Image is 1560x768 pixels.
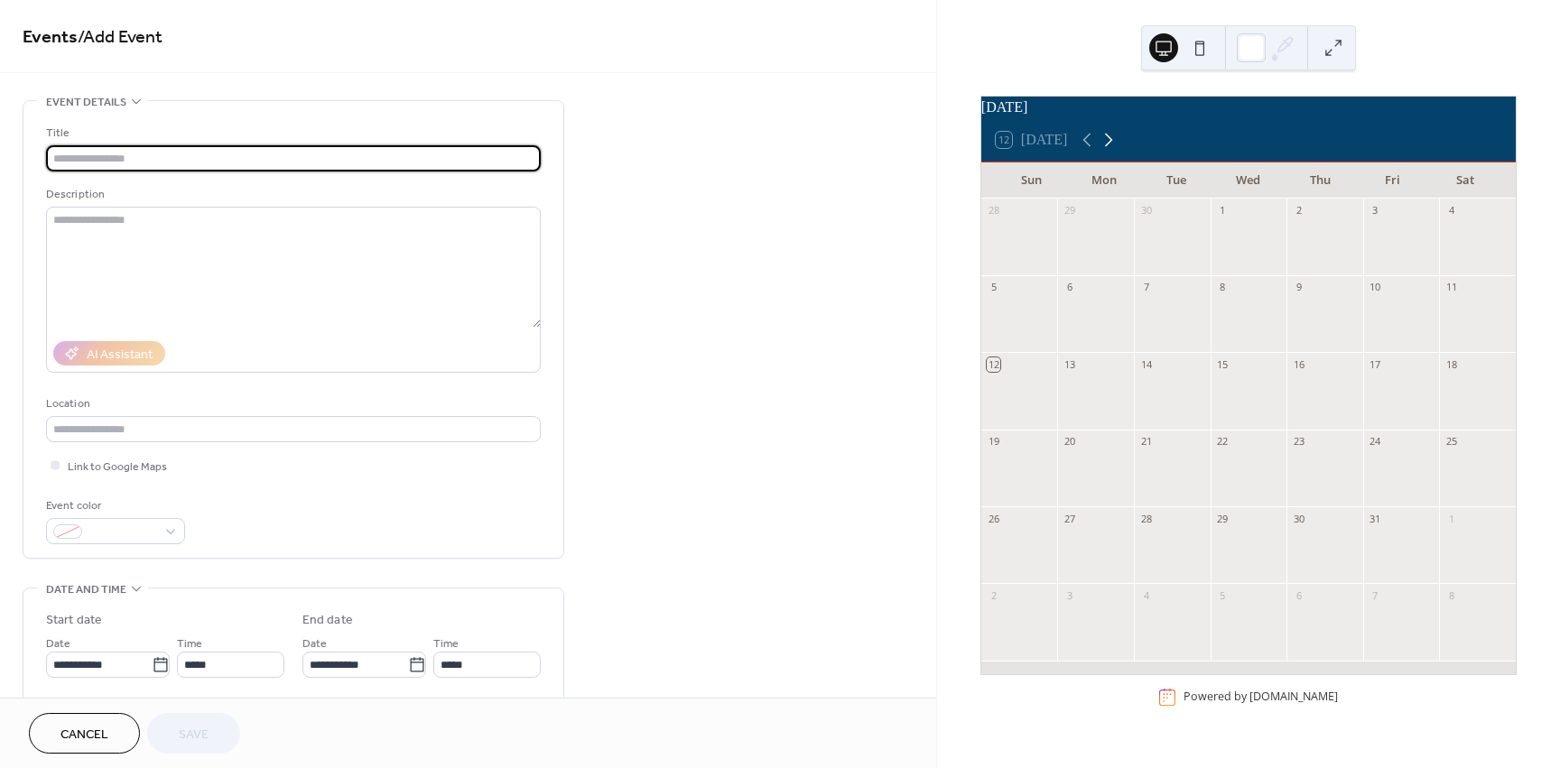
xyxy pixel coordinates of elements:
[996,162,1068,199] div: Sun
[1369,204,1382,217] div: 3
[1444,357,1458,371] div: 18
[1216,204,1230,217] div: 1
[1139,588,1153,602] div: 4
[46,496,181,515] div: Event color
[1292,204,1305,217] div: 2
[1140,162,1212,199] div: Tue
[1068,162,1140,199] div: Mon
[987,281,1000,294] div: 5
[987,357,1000,371] div: 12
[1216,435,1230,449] div: 22
[46,124,537,143] div: Title
[1139,357,1153,371] div: 14
[1184,689,1338,705] div: Powered by
[1063,588,1076,602] div: 3
[302,611,353,630] div: End date
[1292,512,1305,525] div: 30
[1444,204,1458,217] div: 4
[1444,435,1458,449] div: 25
[1139,281,1153,294] div: 7
[1357,162,1429,199] div: Fri
[1292,281,1305,294] div: 9
[1139,204,1153,217] div: 30
[1369,357,1382,371] div: 17
[433,634,459,653] span: Time
[1369,512,1382,525] div: 31
[1063,204,1076,217] div: 29
[1369,435,1382,449] div: 24
[1444,512,1458,525] div: 1
[1139,435,1153,449] div: 21
[1216,281,1230,294] div: 8
[46,185,537,204] div: Description
[60,726,108,745] span: Cancel
[46,634,70,653] span: Date
[1285,162,1357,199] div: Thu
[46,611,102,630] div: Start date
[1429,162,1501,199] div: Sat
[1139,512,1153,525] div: 28
[46,580,126,599] span: Date and time
[302,634,327,653] span: Date
[1249,689,1338,705] a: [DOMAIN_NAME]
[46,93,126,112] span: Event details
[46,394,537,413] div: Location
[29,713,140,754] button: Cancel
[987,435,1000,449] div: 19
[1444,281,1458,294] div: 11
[981,97,1516,118] div: [DATE]
[1444,588,1458,602] div: 8
[1063,435,1076,449] div: 20
[1216,357,1230,371] div: 15
[1063,357,1076,371] div: 13
[987,204,1000,217] div: 28
[1369,281,1382,294] div: 10
[78,20,162,55] span: / Add Event
[1369,588,1382,602] div: 7
[23,20,78,55] a: Events
[1292,357,1305,371] div: 16
[177,634,202,653] span: Time
[1063,512,1076,525] div: 27
[987,588,1000,602] div: 2
[1063,281,1076,294] div: 6
[1292,588,1305,602] div: 6
[1212,162,1285,199] div: Wed
[1216,512,1230,525] div: 29
[987,512,1000,525] div: 26
[1292,435,1305,449] div: 23
[68,458,167,477] span: Link to Google Maps
[1216,588,1230,602] div: 5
